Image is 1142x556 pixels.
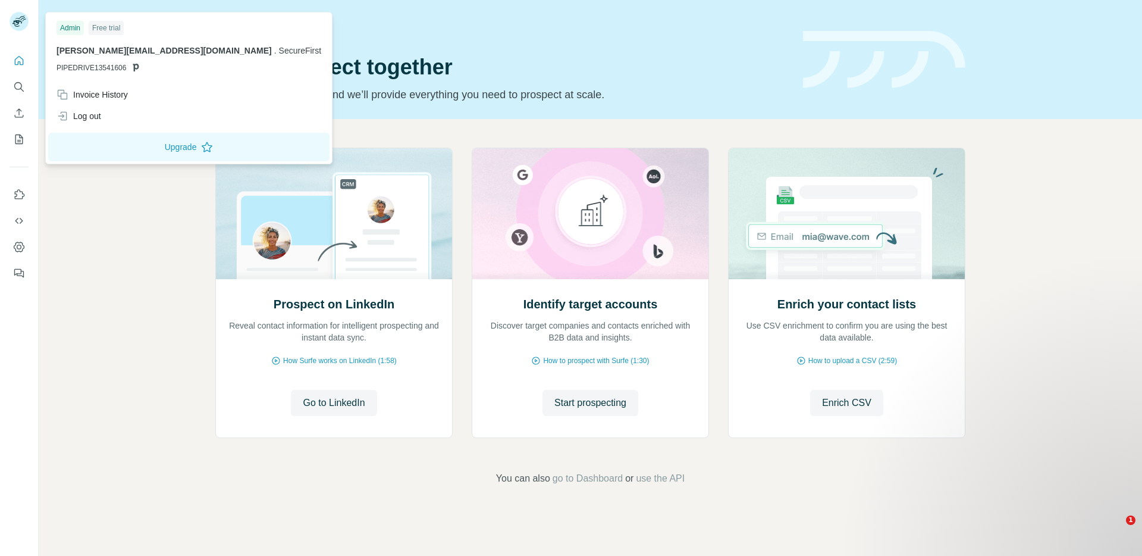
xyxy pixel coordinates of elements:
[10,50,29,71] button: Quick start
[472,148,709,279] img: Identify target accounts
[10,236,29,258] button: Dashboard
[57,46,272,55] span: [PERSON_NAME][EMAIL_ADDRESS][DOMAIN_NAME]
[728,148,965,279] img: Enrich your contact lists
[810,390,883,416] button: Enrich CSV
[291,390,377,416] button: Go to LinkedIn
[228,320,440,343] p: Reveal contact information for intelligent prospecting and instant data sync.
[303,396,365,410] span: Go to LinkedIn
[542,390,638,416] button: Start prospecting
[553,471,623,486] button: go to Dashboard
[1102,516,1130,544] iframe: Intercom live chat
[57,63,126,73] span: PIPEDRIVE13541606
[904,398,1142,512] iframe: Intercom notifications message
[636,471,685,486] button: use the API
[274,46,277,55] span: .
[215,22,789,34] div: Quick start
[283,355,397,366] span: How Surfe works on LinkedIn (1:58)
[215,148,453,279] img: Prospect on LinkedIn
[10,129,29,150] button: My lists
[822,396,871,410] span: Enrich CSV
[777,296,916,313] h2: Enrich your contact lists
[57,89,128,101] div: Invoice History
[57,21,84,35] div: Admin
[57,110,101,122] div: Log out
[10,184,29,205] button: Use Surfe on LinkedIn
[523,296,658,313] h2: Identify target accounts
[625,471,633,486] span: or
[543,355,649,366] span: How to prospect with Surfe (1:30)
[48,133,330,161] button: Upgrade
[496,471,550,486] span: You can also
[554,396,626,410] span: Start prospecting
[215,86,789,103] p: Pick your starting point and we’ll provide everything you need to prospect at scale.
[1126,516,1135,525] span: 1
[484,320,697,343] p: Discover target companies and contacts enriched with B2B data and insights.
[10,76,29,98] button: Search
[279,46,322,55] span: SecureFirst
[10,210,29,232] button: Use Surfe API
[741,320,953,343] p: Use CSV enrichment to confirm you are using the best data available.
[89,21,124,35] div: Free trial
[10,102,29,124] button: Enrich CSV
[803,31,965,89] img: banner
[10,263,29,284] button: Feedback
[215,55,789,79] h1: Let’s prospect together
[808,355,897,366] span: How to upload a CSV (2:59)
[274,296,394,313] h2: Prospect on LinkedIn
